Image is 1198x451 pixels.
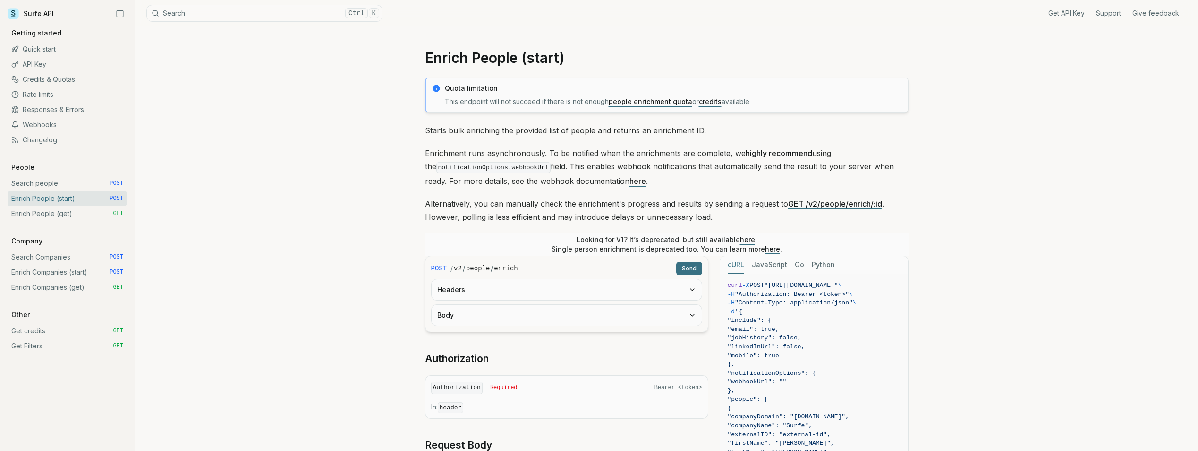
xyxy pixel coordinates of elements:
span: -d [728,308,735,315]
code: Authorization [431,382,483,394]
span: Required [490,384,518,391]
p: Starts bulk enriching the provided list of people and returns an enrichment ID. [425,124,909,137]
a: Changelog [8,132,127,147]
span: curl [728,282,742,289]
a: Support [1096,9,1121,18]
code: people [466,264,490,273]
p: Company [8,236,46,246]
span: GET [113,342,123,350]
a: here [765,245,780,253]
code: enrich [494,264,518,273]
span: { [728,405,731,412]
span: GET [113,210,123,217]
a: Enrich People (start) POST [8,191,127,206]
p: Enrichment runs asynchronously. To be notified when the enrichments are complete, we using the fi... [425,147,909,188]
a: GET /v2/people/enrich/:id [788,199,882,208]
button: Go [795,256,804,274]
button: Body [432,305,702,326]
span: '{ [735,308,742,315]
p: Other [8,310,34,320]
a: Get credits GET [8,323,127,338]
a: Quick start [8,42,127,57]
a: Search Companies POST [8,250,127,265]
span: POST [110,269,123,276]
p: In: [431,402,702,413]
span: \ [853,299,857,306]
span: "Content-Type: application/json" [735,299,853,306]
a: Webhooks [8,117,127,132]
span: "firstName": "[PERSON_NAME]", [728,440,834,447]
span: -H [728,291,735,298]
span: }, [728,361,735,368]
a: people enrichment quota [609,97,692,105]
button: SearchCtrlK [146,5,382,22]
button: cURL [728,256,744,274]
p: Getting started [8,28,65,38]
span: -X [742,282,750,289]
span: / [450,264,453,273]
span: "Authorization: Bearer <token>" [735,291,849,298]
a: Get Filters GET [8,338,127,354]
span: "externalID": "external-id", [728,431,831,438]
a: Credits & Quotas [8,72,127,87]
span: "companyName": "Surfe", [728,422,812,429]
a: Enrich Companies (start) POST [8,265,127,280]
button: Python [812,256,835,274]
a: Surfe API [8,7,54,21]
kbd: Ctrl [345,8,368,18]
span: Bearer <token> [654,384,702,391]
button: Headers [432,279,702,300]
a: Get API Key [1048,9,1085,18]
span: "[URL][DOMAIN_NAME]" [765,282,838,289]
span: -H [728,299,735,306]
a: Rate limits [8,87,127,102]
span: "companyDomain": "[DOMAIN_NAME]", [728,413,849,420]
p: Quota limitation [445,84,902,93]
span: "people": [ [728,396,768,403]
span: "email": true, [728,326,779,333]
span: "jobHistory": false, [728,334,801,341]
p: Looking for V1? It’s deprecated, but still available . Single person enrichment is deprecated too... [552,235,782,254]
a: Responses & Errors [8,102,127,117]
a: credits [699,97,722,105]
span: }, [728,387,735,394]
p: Alternatively, you can manually check the enrichment's progress and results by sending a request ... [425,197,909,224]
span: \ [849,291,853,298]
span: "linkedInUrl": false, [728,343,805,350]
button: Send [676,262,702,275]
span: "notificationOptions": { [728,370,816,377]
span: GET [113,284,123,291]
span: POST [749,282,764,289]
span: / [491,264,493,273]
kbd: K [369,8,379,18]
a: Authorization [425,352,489,365]
span: "mobile": true [728,352,779,359]
span: \ [838,282,842,289]
a: API Key [8,57,127,72]
span: POST [110,195,123,202]
span: "include": { [728,317,772,324]
code: header [438,402,464,413]
code: v2 [454,264,462,273]
a: Enrich Companies (get) GET [8,280,127,295]
code: notificationOptions.webhookUrl [436,162,551,173]
a: Enrich People (get) GET [8,206,127,221]
span: POST [110,180,123,187]
a: here [629,176,646,186]
h1: Enrich People (start) [425,49,909,66]
a: Give feedback [1132,9,1179,18]
span: POST [110,253,123,261]
span: POST [431,264,447,273]
span: "webhookUrl": "" [728,378,787,385]
p: People [8,163,38,172]
button: JavaScript [752,256,787,274]
a: here [740,235,755,243]
span: / [463,264,465,273]
a: Search people POST [8,176,127,191]
p: This endpoint will not succeed if there is not enough or available [445,97,902,106]
button: Collapse Sidebar [113,7,127,21]
strong: highly recommend [746,148,812,158]
span: GET [113,327,123,335]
